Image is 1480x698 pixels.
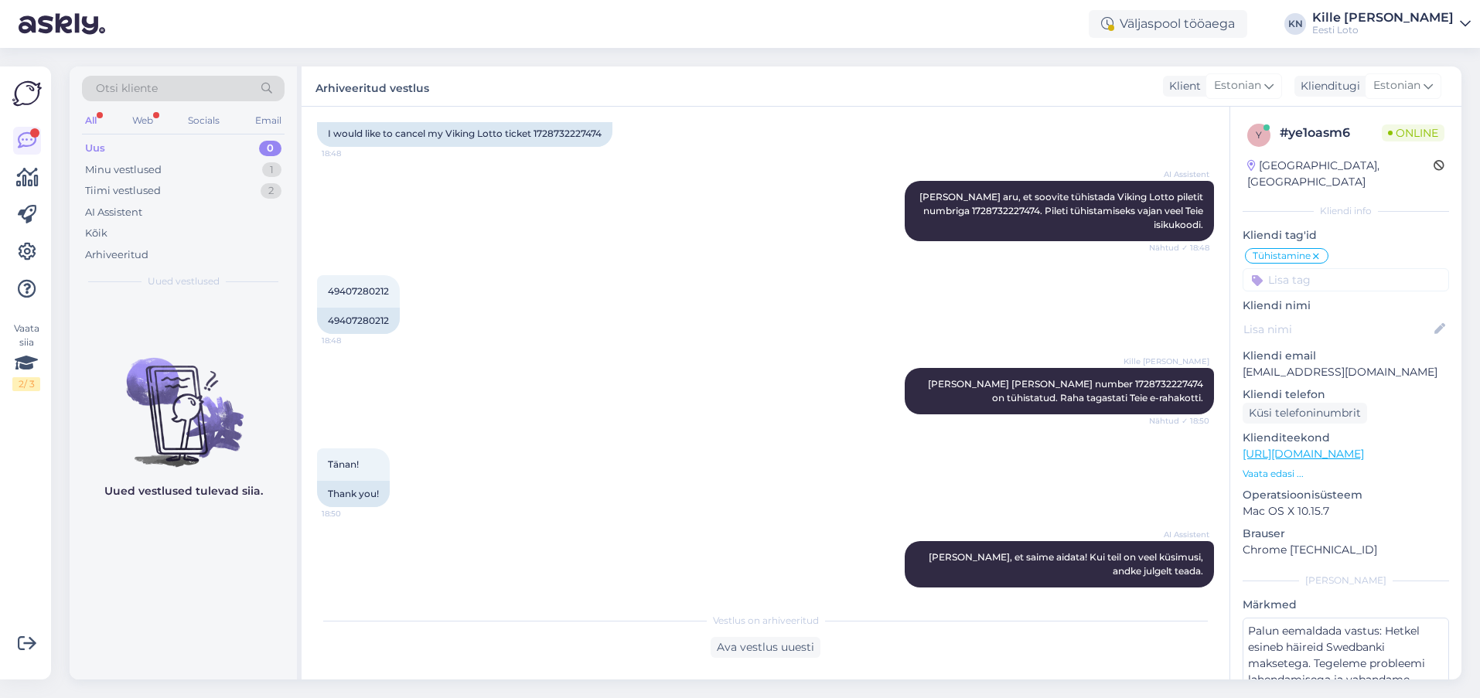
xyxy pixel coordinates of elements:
p: Chrome [TECHNICAL_ID] [1243,542,1449,558]
div: All [82,111,100,131]
div: KN [1284,13,1306,35]
span: Nähtud ✓ 18:48 [1149,242,1209,254]
div: I would like to cancel my Viking Lotto ticket 1728732227474 [317,121,612,147]
div: Tiimi vestlused [85,183,161,199]
span: Tänan! [328,458,359,470]
div: Väljaspool tööaega [1089,10,1247,38]
input: Lisa tag [1243,268,1449,291]
span: Uued vestlused [148,274,220,288]
div: Arhiveeritud [85,247,148,263]
span: [PERSON_NAME] aru, et soovite tühistada Viking Lotto piletit numbriga 1728732227474. Pileti tühis... [919,191,1205,230]
span: AI Assistent [1151,169,1209,180]
div: AI Assistent [85,205,142,220]
div: Klienditugi [1294,78,1360,94]
div: Minu vestlused [85,162,162,178]
span: Otsi kliente [96,80,158,97]
span: Estonian [1214,77,1261,94]
p: Kliendi email [1243,348,1449,364]
span: Online [1382,124,1444,141]
img: Askly Logo [12,79,42,108]
span: 18:48 [322,335,380,346]
p: Operatsioonisüsteem [1243,487,1449,503]
div: Uus [85,141,105,156]
div: Kliendi info [1243,204,1449,218]
p: Kliendi telefon [1243,386,1449,403]
div: Web [129,111,156,131]
p: Klienditeekond [1243,430,1449,446]
input: Lisa nimi [1243,321,1431,338]
p: Märkmed [1243,597,1449,613]
span: 18:50 [322,508,380,519]
label: Arhiveeritud vestlus [315,76,429,97]
div: [PERSON_NAME] [1243,574,1449,587]
div: Klient [1163,78,1201,94]
p: Vaata edasi ... [1243,467,1449,481]
div: Küsi telefoninumbrit [1243,403,1367,424]
p: [EMAIL_ADDRESS][DOMAIN_NAME] [1243,364,1449,380]
div: Email [252,111,285,131]
div: Socials [185,111,223,131]
div: Ava vestlus uuesti [711,637,820,658]
span: y [1256,129,1262,141]
p: Kliendi nimi [1243,298,1449,314]
div: 2 [261,183,281,199]
a: Kille [PERSON_NAME]Eesti Loto [1312,12,1471,36]
span: 18:50 [1151,588,1209,600]
span: 18:48 [322,148,380,159]
div: Thank you! [317,481,390,507]
div: [GEOGRAPHIC_DATA], [GEOGRAPHIC_DATA] [1247,158,1434,190]
div: 2 / 3 [12,377,40,391]
div: Vaata siia [12,322,40,391]
span: Tühistamine [1253,251,1311,260]
span: [PERSON_NAME] [PERSON_NAME] number 1728732227474 on tühistatud. Raha tagastati Teie e-rahakotti. [928,378,1205,403]
span: Kille [PERSON_NAME] [1124,356,1209,367]
span: Nähtud ✓ 18:50 [1149,415,1209,427]
p: Brauser [1243,526,1449,542]
p: Uued vestlused tulevad siia. [104,483,263,499]
img: No chats [70,330,297,469]
div: # ye1oasm6 [1280,124,1382,142]
span: Estonian [1373,77,1420,94]
a: [URL][DOMAIN_NAME] [1243,447,1364,461]
span: 49407280212 [328,285,389,297]
div: Eesti Loto [1312,24,1454,36]
div: 0 [259,141,281,156]
span: Vestlus on arhiveeritud [713,614,819,628]
span: AI Assistent [1151,529,1209,540]
span: [PERSON_NAME], et saime aidata! Kui teil on veel küsimusi, andke julgelt teada. [929,551,1205,577]
p: Mac OS X 10.15.7 [1243,503,1449,519]
div: Kille [PERSON_NAME] [1312,12,1454,24]
p: Kliendi tag'id [1243,227,1449,243]
div: Kõik [85,226,107,241]
div: 49407280212 [317,308,400,334]
div: 1 [262,162,281,178]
